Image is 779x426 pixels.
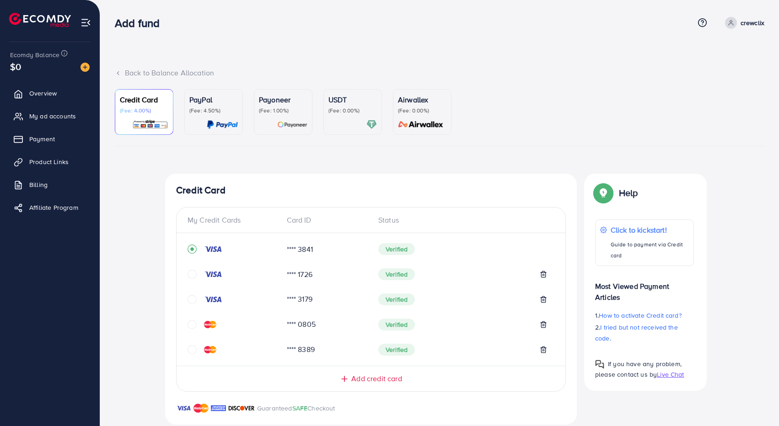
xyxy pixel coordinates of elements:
span: Verified [378,293,415,305]
img: Popup guide [595,360,604,369]
span: Billing [29,180,48,189]
span: How to activate Credit card? [599,311,681,320]
p: Click to kickstart! [611,224,689,235]
p: Credit Card [120,94,168,105]
p: 2. [595,322,694,344]
p: USDT [328,94,377,105]
div: My Credit Cards [188,215,279,225]
p: crewclix [741,17,764,28]
p: Payoneer [259,94,307,105]
iframe: Chat [740,385,772,419]
span: If you have any problem, please contact us by [595,359,682,379]
p: PayPal [189,94,238,105]
a: Billing [7,176,93,194]
a: Affiliate Program [7,198,93,217]
div: Back to Balance Allocation [115,68,764,78]
p: (Fee: 0.00%) [398,107,446,114]
img: menu [81,17,91,28]
span: My ad accounts [29,112,76,121]
h3: Add fund [115,16,167,30]
img: brand [176,403,191,414]
p: Guaranteed Checkout [257,403,335,414]
span: Verified [378,268,415,280]
span: Product Links [29,157,69,166]
img: credit [204,296,222,303]
img: brand [211,403,226,414]
img: image [81,63,90,72]
span: Add credit card [351,373,402,384]
p: Guide to payment via Credit card [611,239,689,261]
svg: circle [188,345,197,354]
span: Live Chat [657,370,684,379]
p: (Fee: 4.50%) [189,107,238,114]
span: Verified [378,344,415,356]
img: card [132,119,168,130]
img: card [366,119,377,130]
img: logo [9,13,71,27]
p: Most Viewed Payment Articles [595,273,694,303]
p: (Fee: 4.00%) [120,107,168,114]
div: Card ID [279,215,371,225]
p: 1. [595,310,694,321]
img: card [395,119,446,130]
span: Verified [378,243,415,255]
p: (Fee: 1.00%) [259,107,307,114]
span: Affiliate Program [29,203,78,212]
span: Payment [29,134,55,144]
img: card [207,119,238,130]
img: credit [204,321,216,328]
svg: circle [188,295,197,304]
a: My ad accounts [7,107,93,125]
span: $0 [10,60,21,73]
p: (Fee: 0.00%) [328,107,377,114]
img: brand [193,403,209,414]
img: credit [204,245,222,253]
a: Product Links [7,153,93,171]
img: credit [204,271,222,278]
span: I tried but not received the code. [595,323,678,343]
span: Overview [29,89,57,98]
h4: Credit Card [176,185,566,196]
span: Ecomdy Balance [10,50,59,59]
a: Overview [7,84,93,102]
img: card [277,119,307,130]
svg: circle [188,270,197,279]
span: Verified [378,319,415,330]
img: Popup guide [595,185,612,201]
p: Help [619,187,638,198]
div: Status [371,215,554,225]
img: credit [204,346,216,353]
p: Airwallex [398,94,446,105]
img: brand [228,403,255,414]
span: SAFE [292,404,308,413]
svg: record circle [188,245,197,254]
a: Payment [7,130,93,148]
a: crewclix [721,17,764,29]
svg: circle [188,320,197,329]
